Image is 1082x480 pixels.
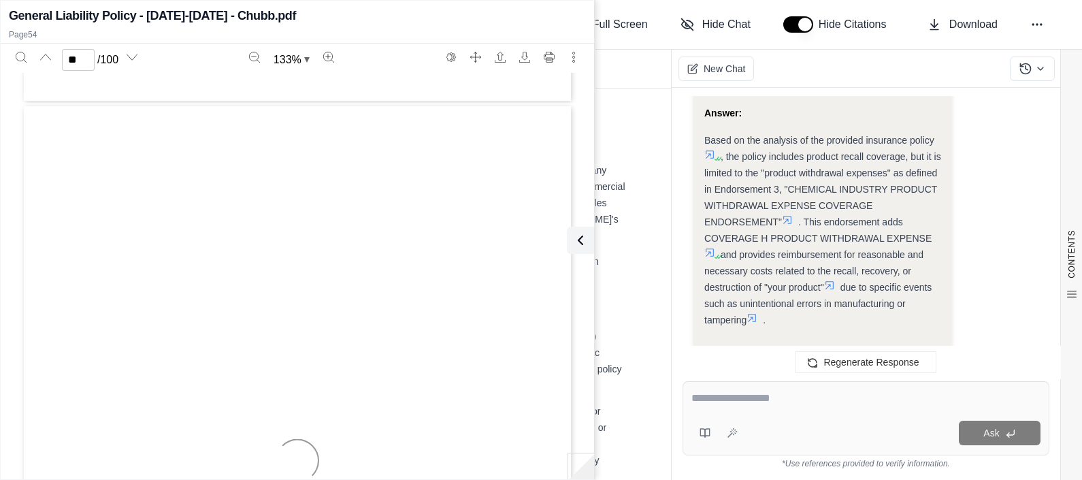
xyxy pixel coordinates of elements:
button: Zoom out [244,46,265,68]
span: due to specific events such as unintentional errors in manufacturing or tampering [704,282,932,325]
button: Next page [121,46,143,68]
span: Full Screen [593,16,648,33]
span: and provides reimbursement for reasonable and necessary costs related to the recall, recovery, or... [704,249,923,293]
span: . [763,315,766,325]
span: / 100 [97,52,118,68]
span: Download [949,16,998,33]
span: New Chat [704,62,745,76]
button: Full screen [465,46,487,68]
input: Enter a page number [62,49,95,71]
button: Print [538,46,560,68]
strong: Answer: [704,108,742,118]
span: Regenerate Response [823,357,919,368]
span: Hide Citations [819,16,895,33]
span: Based on the analysis of the provided insurance policy [704,135,934,146]
button: New Chat [678,57,754,81]
p: Page 54 [9,29,586,40]
button: More actions [563,46,585,68]
button: Ask [959,421,1040,445]
span: Ask [983,428,999,438]
button: Full Screen [565,11,653,38]
span: Hide Chat [702,16,751,33]
button: Zoom in [318,46,340,68]
button: Download [514,46,536,68]
button: Download [922,11,1003,38]
span: . This endorsement adds COVERAGE H PRODUCT WITHDRAWAL EXPENSE [704,217,932,244]
button: Hide Chat [675,11,756,38]
button: Switch to the dark theme [440,46,462,68]
span: , the policy includes product recall coverage, but it is limited to the "product withdrawal expen... [704,151,941,227]
div: *Use references provided to verify information. [683,455,1049,469]
button: Regenerate Response [796,351,936,373]
span: 133 % [274,52,301,68]
button: Previous page [35,46,56,68]
span: CONTENTS [1066,230,1077,278]
button: Zoom document [268,49,315,71]
span: which is relevant given Hallstar's product liability exposure due to chemical composition risks. ... [112,256,599,300]
button: Search [10,46,32,68]
button: Open file [489,46,511,68]
h2: General Liability Policy - [DATE]-[DATE] - Chubb.pdf [9,6,296,25]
